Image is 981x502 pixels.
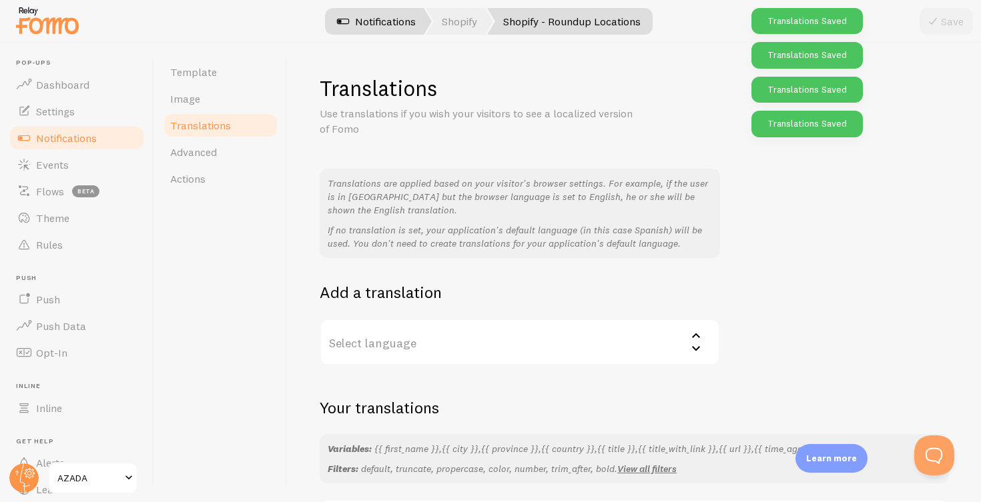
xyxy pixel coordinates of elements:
[8,313,145,339] a: Push Data
[751,77,863,103] div: Translations Saved
[320,282,720,303] h2: Add a translation
[8,449,145,476] a: Alerts
[36,401,62,415] span: Inline
[16,437,145,446] span: Get Help
[36,319,86,333] span: Push Data
[72,185,99,197] span: beta
[170,145,217,159] span: Advanced
[170,119,231,132] span: Translations
[320,106,640,137] p: Use translations if you wish your visitors to see a localized version of Fomo
[541,443,597,455] span: {{ country }},
[16,59,145,67] span: Pop-ups
[751,42,863,68] div: Translations Saved
[320,75,949,102] h1: Translations
[8,205,145,231] a: Theme
[754,443,813,455] span: {{ time_ago }}
[162,139,279,165] a: Advanced
[170,65,217,79] span: Template
[328,443,372,455] strong: Variables:
[8,151,145,178] a: Events
[320,397,949,418] h2: Your translations
[36,293,60,306] span: Push
[481,443,541,455] span: {{ province }},
[162,112,279,139] a: Translations
[14,3,81,37] img: fomo-relay-logo-orange.svg
[16,382,145,391] span: Inline
[36,158,69,171] span: Events
[751,8,863,34] div: Translations Saved
[36,185,64,198] span: Flows
[8,286,145,313] a: Push
[8,231,145,258] a: Rules
[36,346,67,359] span: Opt-In
[597,443,638,455] span: {{ title }},
[442,443,481,455] span: {{ city }},
[36,131,97,145] span: Notifications
[638,443,719,455] span: {{ title_with_link }},
[361,463,677,475] span: default, truncate, propercase, color, number, trim_after, bold.
[170,172,206,185] span: Actions
[16,274,145,283] span: Push
[170,92,200,105] span: Image
[328,223,712,250] p: If no translation is set, your application's default language (in this case Spanish) will be used...
[8,125,145,151] a: Notifications
[48,462,138,494] a: AZADA
[374,443,442,455] span: {{ first_name }},
[751,111,863,137] div: Translations Saved
[8,98,145,125] a: Settings
[719,443,754,455] span: {{ url }},
[162,59,279,85] a: Template
[57,470,121,486] span: AZADA
[320,319,720,365] label: Select language
[8,178,145,205] a: Flows beta
[162,85,279,112] a: Image
[8,339,145,366] a: Opt-In
[36,105,75,118] span: Settings
[8,71,145,98] a: Dashboard
[914,435,954,475] iframe: Help Scout Beacon - Open
[36,211,69,225] span: Theme
[36,456,65,469] span: Alerts
[617,463,677,475] a: View all filters
[806,452,857,465] p: Learn more
[162,165,279,192] a: Actions
[328,463,358,475] strong: Filters:
[328,177,712,217] p: Translations are applied based on your visitor's browser settings. For example, if the user is in...
[36,238,63,251] span: Rules
[795,444,868,473] div: Learn more
[36,78,89,91] span: Dashboard
[8,395,145,421] a: Inline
